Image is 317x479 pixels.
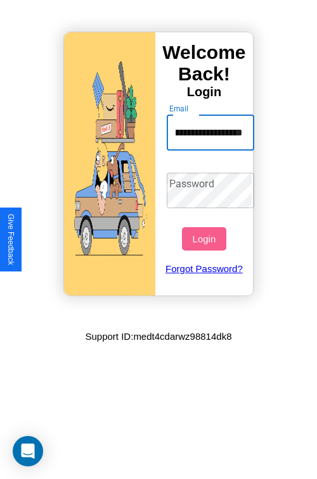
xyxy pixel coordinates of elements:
div: Give Feedback [6,214,15,265]
div: Open Intercom Messenger [13,436,43,466]
label: Email [169,103,189,114]
img: gif [64,32,155,295]
button: Login [182,227,226,251]
h3: Welcome Back! [155,42,253,85]
a: Forgot Password? [160,251,249,287]
p: Support ID: medt4cdarwz98814dk8 [86,328,232,345]
h4: Login [155,85,253,99]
